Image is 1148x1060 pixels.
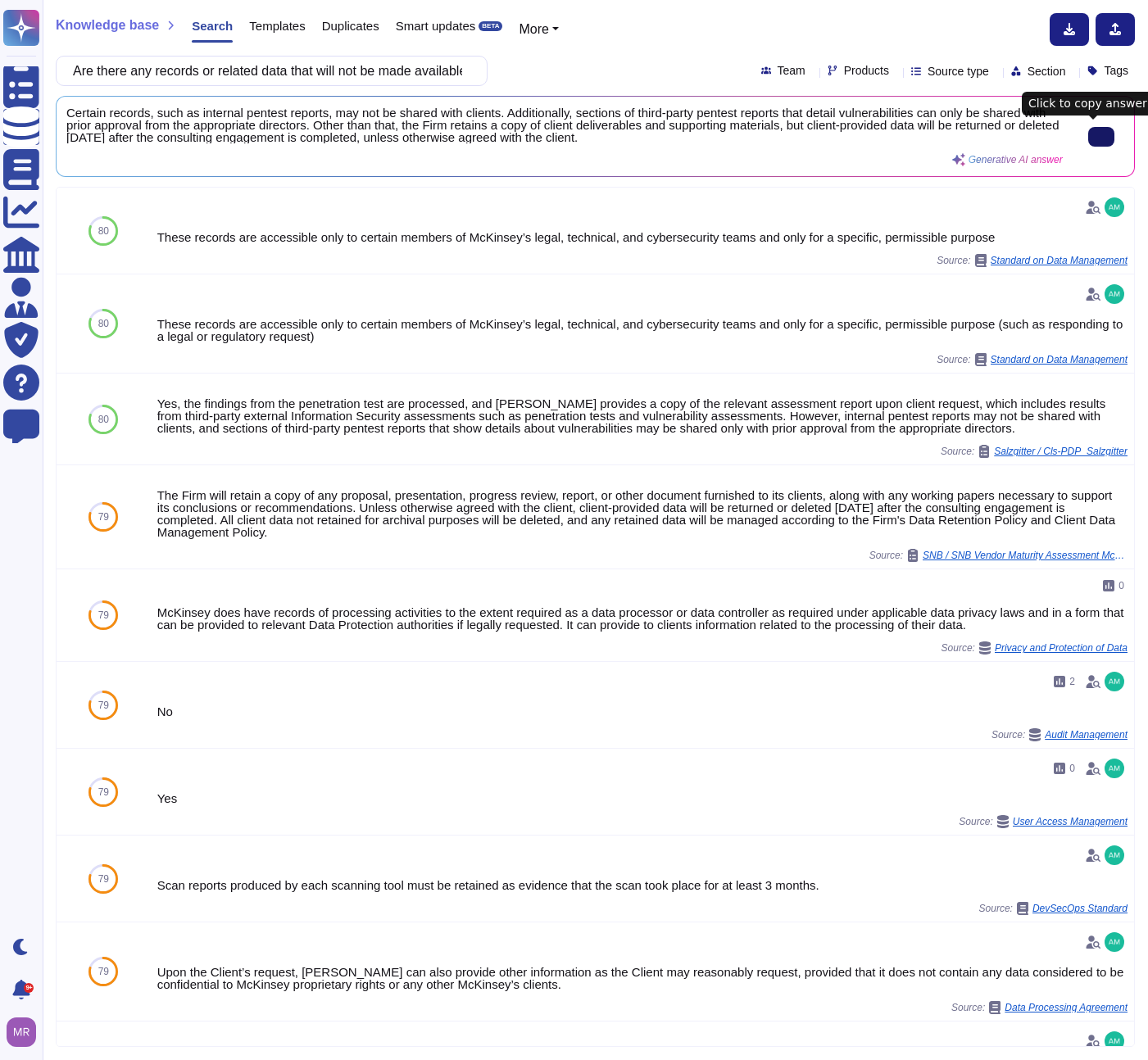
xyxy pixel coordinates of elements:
div: These records are accessible only to certain members of McKinsey’s legal, technical, and cybersec... [157,231,1128,243]
div: McKinsey does have records of processing activities to the extent required as a data processor or... [157,606,1128,631]
span: Source: [951,1001,1128,1014]
span: Source: [869,549,1128,562]
span: Knowledge base [56,19,159,32]
span: Audit Management [1045,730,1128,740]
img: user [1105,1031,1124,1051]
span: Generative AI answer [969,155,1063,165]
span: Duplicates [322,20,379,32]
span: 79 [98,874,109,884]
span: 80 [98,226,109,236]
img: user [7,1017,36,1047]
div: No [157,705,1128,718]
img: user [1105,932,1124,952]
span: Section [1028,66,1066,77]
span: 0 [1069,763,1075,773]
span: 79 [98,787,109,797]
span: Products [844,65,889,76]
span: More [519,22,548,36]
div: These records are accessible only to certain members of McKinsey’s legal, technical, and cybersec... [157,318,1128,342]
span: 80 [98,319,109,328]
span: Source: [937,254,1128,267]
span: Source: [979,902,1128,915]
img: user [1105,672,1124,691]
div: Yes [157,792,1128,804]
div: The Firm will retain a copy of any proposal, presentation, progress review, report, or other docu... [157,489,1128,538]
span: DevSecOps Standard [1032,904,1128,913]
div: Upon the Client’s request, [PERSON_NAME] can also provide other information as the Client may rea... [157,966,1128,990]
span: Source type [928,66,989,77]
span: 79 [98,610,109,620]
span: 0 [1119,581,1124,591]
span: Source: [942,641,1128,655]
input: Search a question or template... [65,57,470,85]
span: Smart updates [396,20,476,32]
span: Source: [959,815,1128,828]
button: user [3,1014,48,1050]
div: Scan reports produced by each scanning tool must be retained as evidence that the scan took place... [157,879,1128,891]
span: 79 [98,700,109,710]
span: Standard on Data Management [991,355,1128,365]
span: Team [778,65,805,76]
button: More [519,20,559,39]
img: user [1105,284,1124,304]
span: Source: [937,353,1128,366]
div: Yes, the findings from the penetration test are processed, and [PERSON_NAME] provides a copy of t... [157,397,1128,434]
span: 79 [98,512,109,522]
span: Templates [249,20,305,32]
img: user [1105,845,1124,865]
span: Source: [991,728,1128,741]
span: Search [192,20,233,32]
span: 80 [98,414,109,424]
span: Source: [941,445,1128,458]
div: BETA [479,21,502,31]
div: 9+ [24,983,34,993]
span: Privacy and Protection of Data [995,643,1128,653]
span: 2 [1069,677,1075,686]
img: user [1105,197,1124,217]
span: Data Processing Agreement [1005,1003,1128,1012]
span: Salzgitter / Cls-PDP_Salzgitter [994,446,1128,456]
img: user [1105,759,1124,778]
span: 79 [98,967,109,976]
span: Tags [1104,65,1128,76]
span: SNB / SNB Vendor Maturity Assessment McKinsey & Company v.1.0 [923,550,1128,560]
span: Certain records, such as internal pentest reports, may not be shared with clients. Additionally, ... [66,106,1063,143]
span: User Access Management [1013,817,1128,827]
span: Standard on Data Management [991,256,1128,265]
